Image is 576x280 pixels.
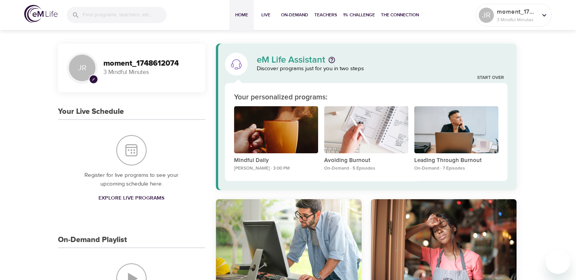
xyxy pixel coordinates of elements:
[479,8,494,23] div: JR
[324,165,408,172] p: On-Demand · 5 Episodes
[103,59,196,68] h3: moment_1748612074
[414,156,498,165] p: Leading Through Burnout
[95,191,167,205] a: Explore Live Programs
[497,7,537,16] p: moment_1748612074
[98,193,164,203] span: Explore Live Programs
[234,92,328,103] p: Your personalized programs:
[257,11,275,19] span: Live
[257,55,325,64] p: eM Life Assistant
[73,171,190,188] p: Register for live programs to see your upcoming schedule here.
[414,165,498,172] p: On-Demand · 7 Episodes
[67,53,97,83] div: JR
[58,236,127,244] h3: On-Demand Playlist
[343,11,375,19] span: 1% Challenge
[116,135,147,165] img: Your Live Schedule
[234,106,318,157] button: Mindful Daily
[234,156,318,165] p: Mindful Daily
[324,156,408,165] p: Avoiding Burnout
[281,11,308,19] span: On-Demand
[497,16,537,23] p: 3 Mindful Minutes
[381,11,419,19] span: The Connection
[314,11,337,19] span: Teachers
[546,250,570,274] iframe: Button to launch messaging window
[103,68,196,77] p: 3 Mindful Minutes
[234,165,318,172] p: [PERSON_NAME] · 3:00 PM
[233,11,251,19] span: Home
[324,106,408,157] button: Avoiding Burnout
[58,107,124,116] h3: Your Live Schedule
[414,106,498,157] button: Leading Through Burnout
[83,7,167,23] input: Find programs, teachers, etc...
[24,5,58,23] img: logo
[477,75,504,81] a: Start Over
[230,58,242,70] img: eM Life Assistant
[257,64,508,73] p: Discover programs just for you in two steps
